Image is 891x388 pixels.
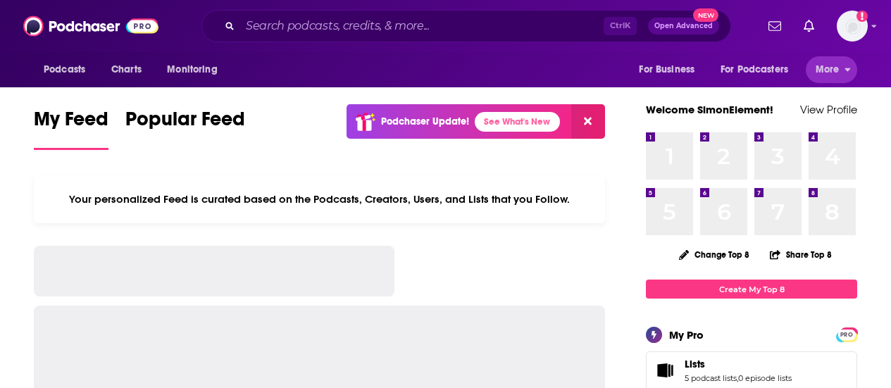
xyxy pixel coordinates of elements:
a: 0 episode lists [738,373,792,383]
a: View Profile [800,103,857,116]
div: My Pro [669,328,704,342]
div: Search podcasts, credits, & more... [201,10,731,42]
span: PRO [838,330,855,340]
span: For Podcasters [721,60,788,80]
a: 5 podcast lists [685,373,737,383]
button: Show profile menu [837,11,868,42]
button: open menu [157,56,235,83]
span: Monitoring [167,60,217,80]
span: Open Advanced [654,23,713,30]
p: Podchaser Update! [381,115,469,127]
span: New [693,8,718,22]
a: Charts [102,56,150,83]
a: My Feed [34,107,108,150]
a: Show notifications dropdown [763,14,787,38]
span: Lists [685,358,705,370]
img: User Profile [837,11,868,42]
button: Open AdvancedNew [648,18,719,35]
a: Lists [685,358,792,370]
a: Welcome SimonElement! [646,103,773,116]
span: Ctrl K [604,17,637,35]
img: Podchaser - Follow, Share and Rate Podcasts [23,13,158,39]
span: Popular Feed [125,107,245,139]
a: Lists [651,361,679,380]
a: Create My Top 8 [646,280,857,299]
span: More [816,60,840,80]
button: open menu [34,56,104,83]
input: Search podcasts, credits, & more... [240,15,604,37]
a: PRO [838,329,855,339]
a: Show notifications dropdown [798,14,820,38]
button: open menu [711,56,809,83]
span: Podcasts [44,60,85,80]
span: , [737,373,738,383]
button: open menu [629,56,712,83]
button: Change Top 8 [671,246,758,263]
a: See What's New [475,112,560,132]
svg: Add a profile image [856,11,868,22]
span: My Feed [34,107,108,139]
span: Charts [111,60,142,80]
div: Your personalized Feed is curated based on the Podcasts, Creators, Users, and Lists that you Follow. [34,175,605,223]
span: For Business [639,60,694,80]
a: Popular Feed [125,107,245,150]
button: open menu [806,56,857,83]
button: Share Top 8 [769,241,833,268]
span: Logged in as SimonElement [837,11,868,42]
